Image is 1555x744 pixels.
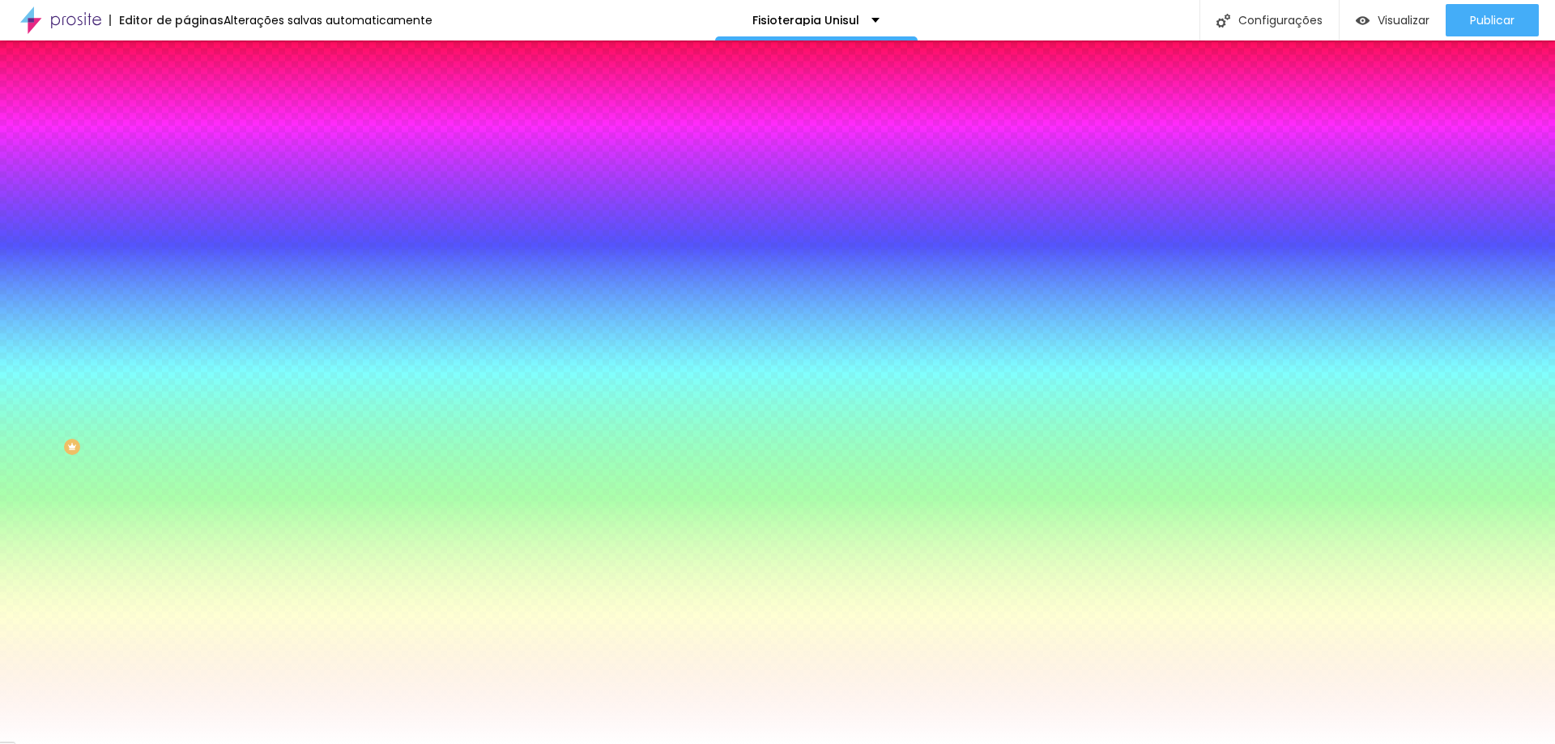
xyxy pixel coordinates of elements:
[1216,14,1230,28] img: Icone
[109,15,224,26] div: Editor de páginas
[1446,4,1539,36] button: Publicar
[1470,14,1515,27] span: Publicar
[1378,14,1429,27] span: Visualizar
[752,15,859,26] p: Fisioterapia Unisul
[224,15,432,26] div: Alterações salvas automaticamente
[1340,4,1446,36] button: Visualizar
[1356,14,1370,28] img: view-1.svg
